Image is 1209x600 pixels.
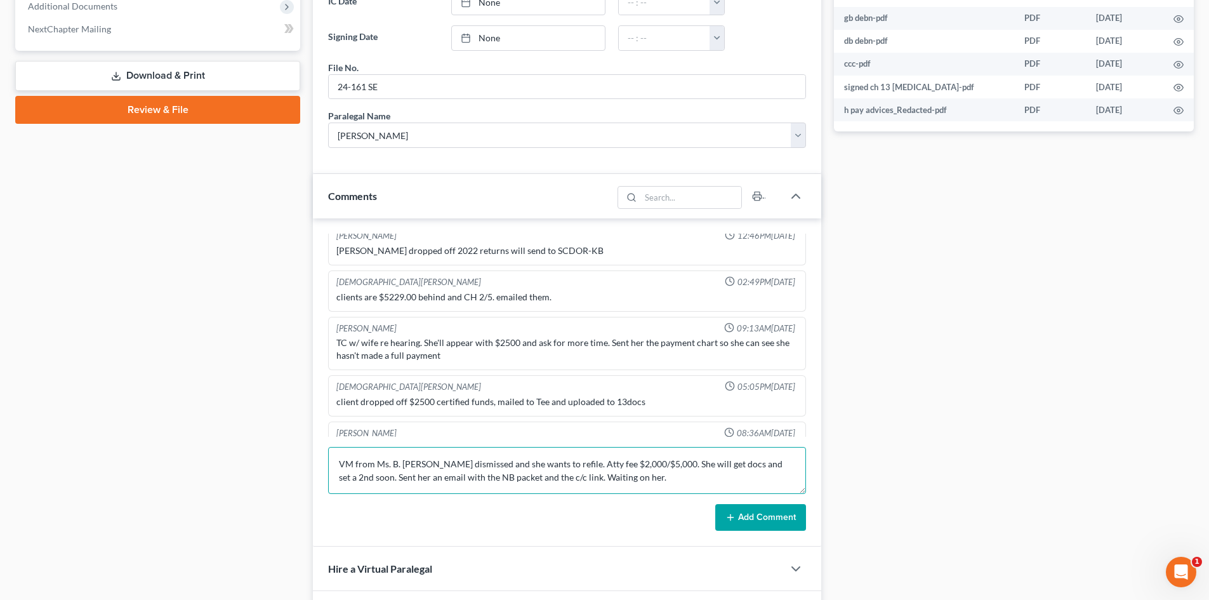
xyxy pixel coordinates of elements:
[1192,557,1202,567] span: 1
[28,23,111,34] span: NextChapter Mailing
[834,7,1014,30] td: gb debn-pdf
[15,96,300,124] a: Review & File
[336,244,798,257] div: [PERSON_NAME] dropped off 2022 returns will send to SCDOR-KB
[1014,7,1086,30] td: PDF
[1086,53,1163,76] td: [DATE]
[329,75,805,99] input: --
[1014,30,1086,53] td: PDF
[328,61,359,74] div: File No.
[328,109,390,123] div: Paralegal Name
[15,61,300,91] a: Download & Print
[737,427,795,439] span: 08:36AM[DATE]
[737,381,795,393] span: 05:05PM[DATE]
[1166,557,1196,587] iframe: Intercom live chat
[1086,98,1163,121] td: [DATE]
[715,504,806,531] button: Add Comment
[328,190,377,202] span: Comments
[452,26,605,50] a: None
[737,276,795,288] span: 02:49PM[DATE]
[336,291,798,303] div: clients are $5229.00 behind and CH 2/5. emailed them.
[834,53,1014,76] td: ccc-pdf
[336,396,798,408] div: client dropped off $2500 certified funds, mailed to Tee and uploaded to 13docs
[322,25,444,51] label: Signing Date
[1086,76,1163,98] td: [DATE]
[1086,30,1163,53] td: [DATE]
[18,18,300,41] a: NextChapter Mailing
[28,1,117,11] span: Additional Documents
[1014,53,1086,76] td: PDF
[737,230,795,242] span: 12:46PM[DATE]
[336,323,397,335] div: [PERSON_NAME]
[1014,76,1086,98] td: PDF
[834,76,1014,98] td: signed ch 13 [MEDICAL_DATA]-pdf
[1014,98,1086,121] td: PDF
[834,30,1014,53] td: db debn-pdf
[1086,7,1163,30] td: [DATE]
[336,381,481,393] div: [DEMOGRAPHIC_DATA][PERSON_NAME]
[336,337,798,362] div: TC w/ wife re hearing. She'll appear with $2500 and ask for more time. Sent her the payment chart...
[737,323,795,335] span: 09:13AM[DATE]
[336,230,397,242] div: [PERSON_NAME]
[619,26,710,50] input: -- : --
[336,427,397,439] div: [PERSON_NAME]
[328,563,432,575] span: Hire a Virtual Paralegal
[336,276,481,288] div: [DEMOGRAPHIC_DATA][PERSON_NAME]
[641,187,742,208] input: Search...
[834,98,1014,121] td: h pay advices_Redacted-pdf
